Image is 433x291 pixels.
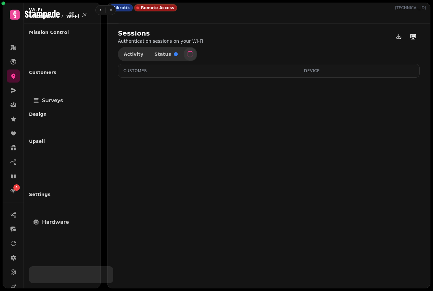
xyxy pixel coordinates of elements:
span: CARNABY [29,13,53,20]
nav: Tabs [24,24,119,266]
a: 4 [7,184,20,197]
h2: Wi-Fi [29,7,85,13]
button: Activity [119,48,148,61]
p: Upsell [29,135,113,147]
p: Authentication sessions on your Wi-Fi [118,38,203,44]
span: Hardware [42,218,69,226]
p: Design [29,108,113,120]
span: Activity [124,52,143,56]
button: CARNABY [29,13,58,20]
a: Hardware [29,216,113,229]
button: Status [149,48,183,61]
p: Mission Control [29,26,113,38]
h2: Sessions [118,29,203,38]
div: Device [304,68,354,73]
div: Mikrotik [109,4,133,11]
span: Remote Access [141,5,174,10]
span: 4 [16,185,18,190]
div: Customer [123,68,294,73]
span: Status [154,52,171,56]
button: Wi-Fi [66,13,84,20]
p: [TECHNICAL_ID] [395,5,429,10]
p: Settings [29,189,113,200]
a: Surveys [29,94,113,107]
nav: breadcrumb [29,13,85,20]
span: Surveys [42,97,63,104]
